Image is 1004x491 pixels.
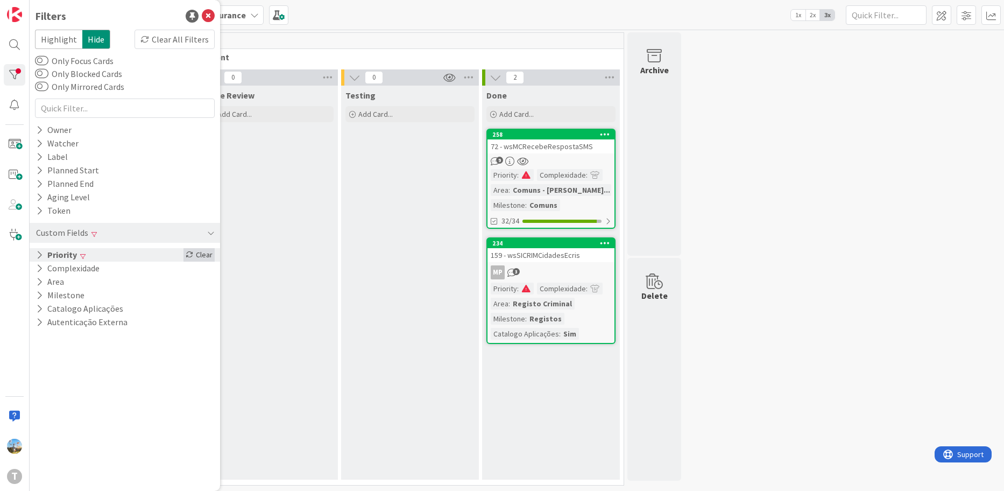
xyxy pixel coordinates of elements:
div: Area [491,184,508,196]
div: Planned Start [35,164,100,177]
span: : [559,328,561,340]
div: Watcher [35,137,80,150]
div: Owner [35,123,73,137]
div: Aging Level [35,191,91,204]
span: Add Card... [217,109,252,119]
div: 234159 - wsSICRIMCidadesEcris [487,239,614,262]
div: Clear [183,248,215,262]
span: 3 [513,268,520,275]
span: Development [176,52,610,62]
img: Visit kanbanzone.com [7,7,22,22]
div: Registo Criminal [510,298,575,310]
div: 25872 - wsMCRecebeRespostaSMS [487,130,614,153]
span: : [517,283,519,294]
div: Complexidade [537,169,586,181]
label: Only Blocked Cards [35,67,122,80]
span: 2 [506,71,524,84]
img: DG [7,439,22,454]
div: Delete [641,289,668,302]
div: 234 [487,239,614,248]
span: Highlight [35,30,82,49]
span: : [517,169,519,181]
span: 2x [805,10,820,20]
div: 258 [492,131,614,138]
div: Filters [35,8,66,24]
div: Custom Fields [35,226,89,240]
div: Complexidade [537,283,586,294]
button: Only Blocked Cards [35,68,48,79]
span: : [525,313,527,325]
span: 3x [820,10,835,20]
span: Add Card... [358,109,393,119]
div: Milestone [491,313,525,325]
div: Priority [491,169,517,181]
span: 9 [496,157,503,164]
div: 72 - wsMCRecebeRespostaSMS [487,139,614,153]
div: Comuns - [PERSON_NAME]... [510,184,613,196]
span: Testing [345,90,376,101]
a: 25872 - wsMCRecebeRespostaSMSPriority:Complexidade:Area:Comuns - [PERSON_NAME]...Milestone:Comuns... [486,129,616,229]
span: Support [23,2,49,15]
span: Add Card... [499,109,534,119]
input: Quick Filter... [35,99,215,118]
div: Label [35,150,69,164]
span: 1x [791,10,805,20]
span: Code Review [204,90,254,101]
a: 234159 - wsSICRIMCidadesEcrisMPPriority:Complexidade:Area:Registo CriminalMilestone:RegistosCatal... [486,237,616,344]
button: Milestone [35,289,86,302]
span: Hide [82,30,110,49]
span: 0 [224,71,242,84]
div: Archive [640,64,669,76]
div: 234 [492,240,614,247]
span: : [508,298,510,310]
div: 159 - wsSICRIMCidadesEcris [487,248,614,262]
div: Priority [491,283,517,294]
div: Planned End [35,177,95,191]
div: Milestone [491,199,525,211]
span: : [508,184,510,196]
span: 32/34 [501,215,519,227]
span: 0 [365,71,383,84]
div: Registos [527,313,564,325]
div: MP [491,265,505,279]
div: Catalogo Aplicações [491,328,559,340]
label: Only Mirrored Cards [35,80,124,93]
span: : [586,169,588,181]
button: Complexidade [35,262,101,275]
div: Comuns [527,199,560,211]
div: T [7,469,22,484]
label: Only Focus Cards [35,54,114,67]
span: : [586,283,588,294]
div: Area [491,298,508,310]
button: Priority [35,248,78,262]
div: MP [487,265,614,279]
button: Catalogo Aplicações [35,302,124,315]
div: 258 [487,130,614,139]
button: Only Focus Cards [35,55,48,66]
input: Quick Filter... [846,5,927,25]
button: Only Mirrored Cards [35,81,48,92]
div: Token [35,204,72,218]
button: Area [35,275,65,289]
button: Autenticação Externa [35,315,129,329]
span: Done [486,90,507,101]
div: Clear All Filters [135,30,215,49]
span: : [525,199,527,211]
div: Sim [561,328,579,340]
